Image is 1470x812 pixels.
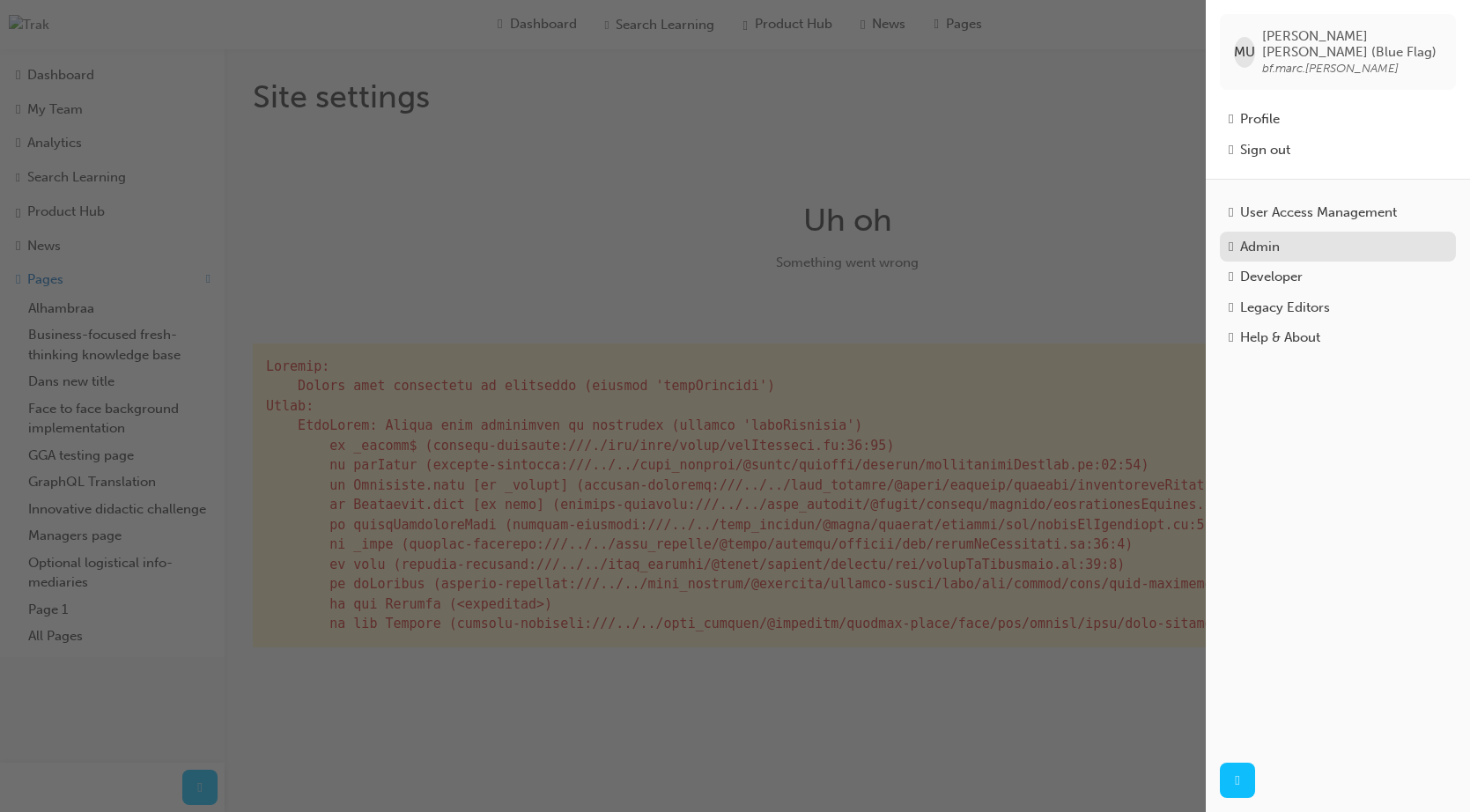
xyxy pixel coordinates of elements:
[1229,111,1233,127] span: man-icon
[1220,292,1456,323] a: Legacy Editors
[1229,269,1233,284] span: robot-icon
[1220,322,1456,353] a: Help & About
[1220,197,1456,228] a: User Access Management
[1262,28,1442,60] span: [PERSON_NAME] [PERSON_NAME] (Blue Flag)
[1220,104,1456,135] a: Profile
[1240,328,1320,348] div: Help & About
[1229,239,1233,255] span: keys-icon
[1229,329,1233,345] span: info-icon
[1220,262,1456,292] a: Developer
[1220,232,1456,262] a: Admin
[1220,135,1456,166] button: Sign out
[1240,298,1330,318] div: Legacy Editors
[1229,142,1233,158] span: exit-icon
[1240,267,1303,287] div: Developer
[1229,204,1233,220] span: usergroup-icon
[1262,61,1399,76] span: bf.marc.[PERSON_NAME]
[1234,42,1255,63] span: MU
[1235,771,1239,791] span: next-icon
[1240,140,1290,160] div: Sign out
[1240,203,1397,223] div: User Access Management
[1229,299,1233,315] span: notepad-icon
[1240,237,1280,257] div: Admin
[1240,109,1280,129] div: Profile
